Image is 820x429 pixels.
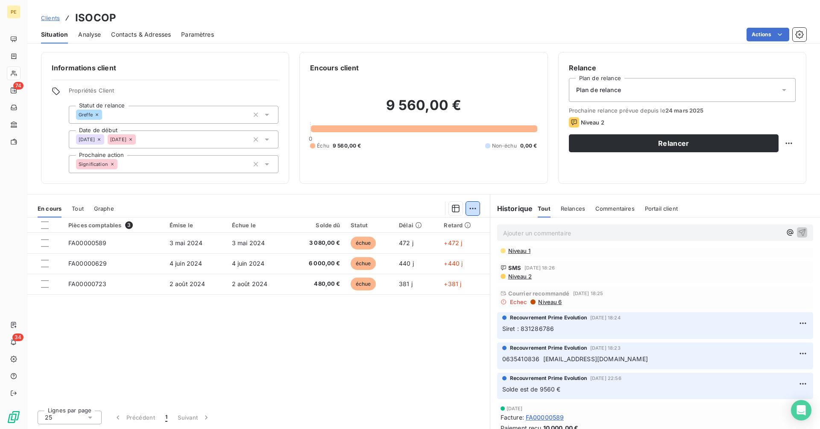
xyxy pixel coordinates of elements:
span: échue [351,237,376,249]
span: Niveau 1 [507,247,530,254]
input: Ajouter une valeur [102,111,109,119]
span: 3 mai 2024 [232,239,265,246]
span: Graphe [94,205,114,212]
span: Greffe [79,112,93,117]
span: 9 560,00 € [333,142,361,150]
span: 6 000,00 € [294,259,340,268]
h6: Historique [490,203,533,214]
div: PE [7,5,20,19]
span: [DATE] 18:23 [590,345,621,351]
div: Émise le [170,222,222,229]
a: 74 [7,84,20,97]
span: [DATE] [79,137,95,142]
span: Courrier recommandé [508,290,570,297]
span: Propriétés Client [69,87,278,99]
span: 2 août 2024 [232,280,268,287]
div: Échue le [232,222,284,229]
span: Analyse [78,30,101,39]
span: Echec [510,299,527,305]
h3: ISOCOP [75,10,116,26]
button: 1 [160,409,173,426]
button: Relancer [569,134,779,152]
span: Recouvrement Prime Evolution [510,314,587,322]
span: 440 j [399,260,414,267]
span: Non-échu [492,142,517,150]
span: 3 080,00 € [294,239,340,247]
span: Relances [561,205,585,212]
span: échue [351,257,376,270]
span: FA00000589 [526,413,564,422]
span: Tout [72,205,84,212]
span: Recouvrement Prime Evolution [510,344,587,352]
h2: 9 560,00 € [310,97,537,122]
span: Contacts & Adresses [111,30,171,39]
button: Suivant [173,409,216,426]
span: Paramètres [181,30,214,39]
div: Solde dû [294,222,340,229]
span: 25 [45,413,52,422]
span: Siret : 831286786 [502,325,554,332]
span: +472 j [444,239,462,246]
span: En cours [38,205,61,212]
span: échue [351,278,376,290]
input: Ajouter une valeur [136,136,143,143]
span: 472 j [399,239,413,246]
span: 24 mars 2025 [665,107,704,114]
span: Solde est de 9560 € [502,386,561,393]
span: 0 [309,135,312,142]
span: [DATE] 18:26 [524,265,555,270]
span: 1 [165,413,167,422]
h6: Encours client [310,63,359,73]
span: Niveau 6 [537,299,562,305]
h6: Informations client [52,63,278,73]
span: +440 j [444,260,463,267]
img: Logo LeanPay [7,410,20,424]
span: Plan de relance [576,86,621,94]
span: Signification [79,162,108,167]
span: 0635410836 [EMAIL_ADDRESS][DOMAIN_NAME] [502,355,648,362]
span: Situation [41,30,68,39]
span: Prochaine relance prévue depuis le [569,107,796,114]
a: Clients [41,14,60,22]
button: Précédent [108,409,160,426]
span: 3 [125,221,133,229]
span: FA00000723 [68,280,107,287]
div: Statut [351,222,389,229]
span: 0,00 € [520,142,537,150]
span: Tout [538,205,551,212]
span: 4 juin 2024 [232,260,265,267]
span: [DATE] [110,137,126,142]
span: 480,00 € [294,280,340,288]
span: Niveau 2 [507,273,532,280]
span: [DATE] 22:56 [590,376,621,381]
span: [DATE] 18:24 [590,315,621,320]
h6: Relance [569,63,796,73]
span: Recouvrement Prime Evolution [510,374,587,382]
span: FA00000589 [68,239,107,246]
div: Pièces comptables [68,221,159,229]
span: Clients [41,14,60,21]
span: Portail client [645,205,678,212]
span: 381 j [399,280,413,287]
div: Retard [444,222,484,229]
span: Facture : [501,413,524,422]
span: Commentaires [595,205,635,212]
span: 74 [13,82,23,90]
span: 3 mai 2024 [170,239,203,246]
div: Délai [399,222,433,229]
span: 4 juin 2024 [170,260,202,267]
div: Open Intercom Messenger [791,400,811,420]
span: [DATE] 18:25 [573,291,603,296]
span: 2 août 2024 [170,280,205,287]
span: Échu [317,142,329,150]
span: SMS [508,264,521,271]
button: Actions [747,28,789,41]
span: Niveau 2 [581,119,604,126]
span: +381 j [444,280,461,287]
span: [DATE] [507,406,523,411]
input: Ajouter une valeur [117,160,124,168]
span: 34 [12,333,23,341]
span: FA00000629 [68,260,107,267]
